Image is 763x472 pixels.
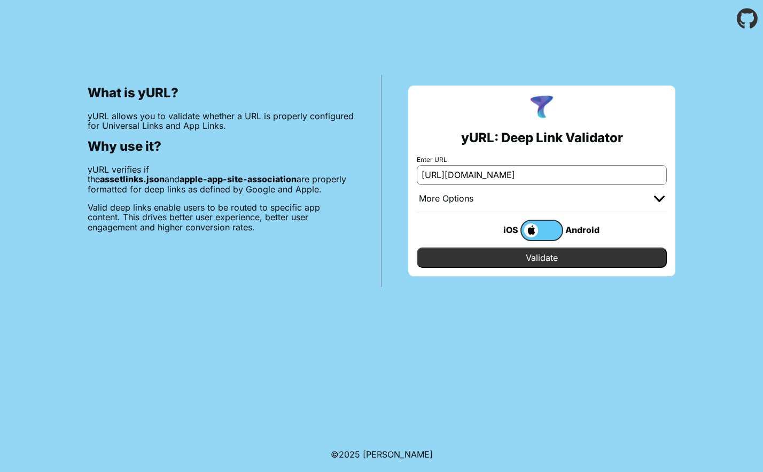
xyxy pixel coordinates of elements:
p: yURL allows you to validate whether a URL is properly configured for Universal Links and App Links. [88,111,354,131]
b: assetlinks.json [100,174,165,184]
b: apple-app-site-association [180,174,297,184]
h2: Why use it? [88,139,354,154]
div: iOS [478,223,520,237]
div: Android [563,223,606,237]
h2: What is yURL? [88,86,354,100]
img: yURL Logo [528,94,556,122]
img: chevron [654,196,665,202]
p: yURL verifies if the and are properly formatted for deep links as defined by Google and Apple. [88,165,354,194]
span: 2025 [339,449,360,460]
h2: yURL: Deep Link Validator [461,130,623,145]
input: Validate [417,247,667,268]
p: Valid deep links enable users to be routed to specific app content. This drives better user exper... [88,203,354,232]
input: e.g. https://app.chayev.com/xyx [417,165,667,184]
label: Enter URL [417,156,667,164]
div: More Options [419,194,473,204]
footer: © [331,437,433,472]
a: Michael Ibragimchayev's Personal Site [363,449,433,460]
